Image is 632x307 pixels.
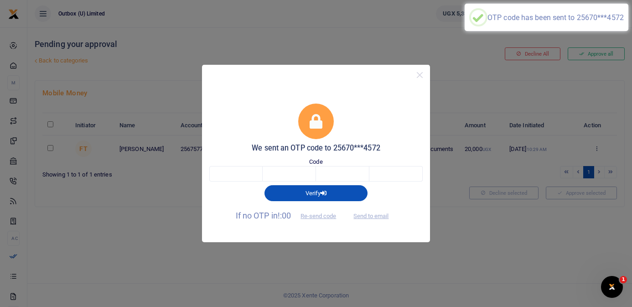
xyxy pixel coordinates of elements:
h5: We sent an OTP code to 25670***4572 [209,144,423,153]
span: If no OTP in [236,211,344,220]
iframe: Intercom live chat [601,276,623,298]
button: Verify [264,185,368,201]
div: OTP code has been sent to 25670***4572 [487,13,624,22]
span: 1 [620,276,627,283]
span: !:00 [278,211,291,220]
button: Close [413,68,426,82]
label: Code [309,157,322,167]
